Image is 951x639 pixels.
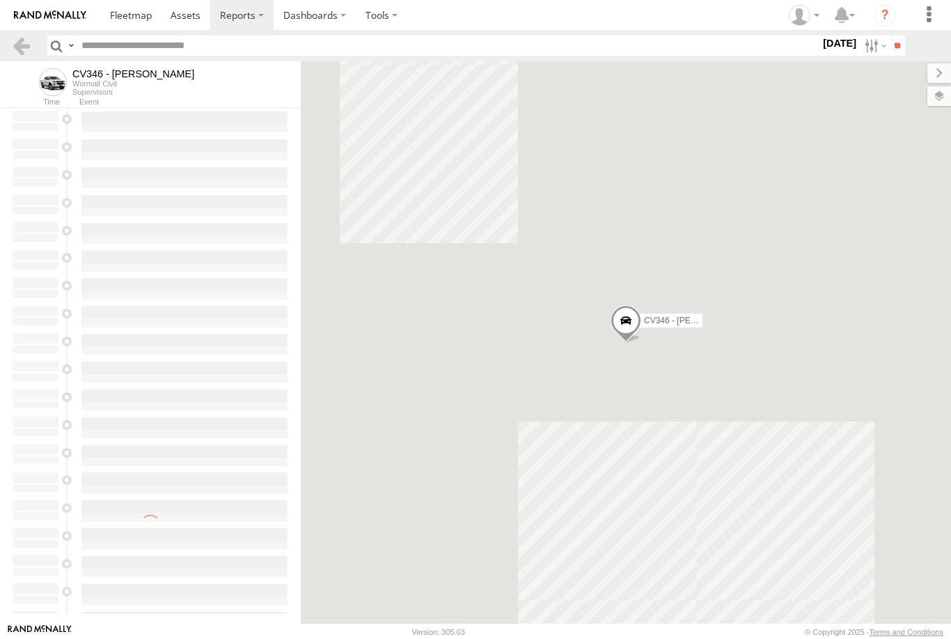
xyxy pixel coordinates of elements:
[72,88,194,96] div: Supervisors
[805,628,943,636] div: © Copyright 2025 -
[79,99,301,106] div: Event
[11,36,31,56] a: Back to previous Page
[412,628,465,636] div: Version: 305.03
[820,36,859,51] label: [DATE]
[8,625,72,639] a: Visit our Website
[784,5,824,26] div: Brett Perry
[874,4,896,26] i: ?
[870,628,943,636] a: Terms and Conditions
[644,315,746,325] span: CV346 - [PERSON_NAME]
[72,79,194,88] div: Wormall Civil
[859,36,889,56] label: Search Filter Options
[11,99,60,106] div: Time
[65,36,77,56] label: Search Query
[14,10,86,20] img: rand-logo.svg
[72,68,194,79] div: CV346 - James Ferguson - View Asset History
